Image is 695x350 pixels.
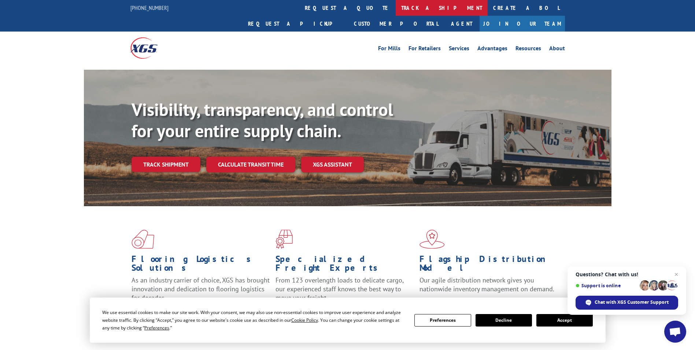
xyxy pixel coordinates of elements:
[206,157,295,172] a: Calculate transit time
[276,255,414,276] h1: Specialized Freight Experts
[291,317,318,323] span: Cookie Policy
[132,230,154,249] img: xgs-icon-total-supply-chain-intelligence-red
[477,45,507,54] a: Advantages
[444,16,480,32] a: Agent
[419,255,558,276] h1: Flagship Distribution Model
[576,271,678,277] span: Questions? Chat with us!
[348,16,444,32] a: Customer Portal
[276,276,414,309] p: From 123 overlength loads to delicate cargo, our experienced staff knows the best way to move you...
[414,314,471,327] button: Preferences
[576,283,637,288] span: Support is online
[243,16,348,32] a: Request a pickup
[132,98,393,142] b: Visibility, transparency, and control for your entire supply chain.
[409,45,441,54] a: For Retailers
[144,325,169,331] span: Preferences
[515,45,541,54] a: Resources
[664,321,686,343] a: Open chat
[480,16,565,32] a: Join Our Team
[576,296,678,310] span: Chat with XGS Customer Support
[276,230,293,249] img: xgs-icon-focused-on-flooring-red
[419,230,445,249] img: xgs-icon-flagship-distribution-model-red
[102,309,406,332] div: We use essential cookies to make our site work. With your consent, we may also use non-essential ...
[132,157,200,172] a: Track shipment
[536,314,593,327] button: Accept
[132,276,270,302] span: As an industry carrier of choice, XGS has brought innovation and dedication to flooring logistics...
[476,314,532,327] button: Decline
[132,255,270,276] h1: Flooring Logistics Solutions
[549,45,565,54] a: About
[449,45,469,54] a: Services
[130,4,169,11] a: [PHONE_NUMBER]
[90,298,606,343] div: Cookie Consent Prompt
[419,276,554,293] span: Our agile distribution network gives you nationwide inventory management on demand.
[301,157,364,172] a: XGS ASSISTANT
[595,299,669,306] span: Chat with XGS Customer Support
[378,45,400,54] a: For Mills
